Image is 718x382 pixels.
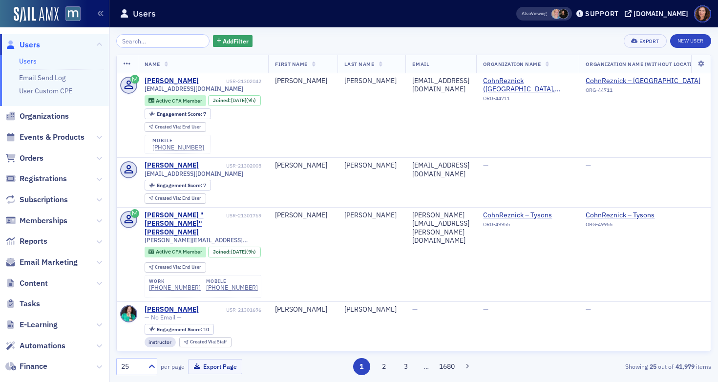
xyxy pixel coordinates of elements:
button: 1680 [439,358,456,375]
div: End User [155,125,201,130]
span: [EMAIL_ADDRESS][DOMAIN_NAME] [145,85,243,92]
span: … [420,362,433,371]
span: Subscriptions [20,194,68,205]
a: Finance [5,361,47,372]
a: CohnReznick – Tysons [586,211,675,220]
div: Also [522,10,531,17]
span: Profile [694,5,711,22]
span: E-Learning [20,319,58,330]
button: 1 [353,358,370,375]
span: — [483,161,488,170]
span: Joined : [213,97,232,104]
div: 7 [157,183,206,188]
a: New User [670,34,711,48]
span: Lauren McDonough [558,9,569,19]
a: Subscriptions [5,194,68,205]
span: CohnReznick – Tysons [483,211,572,220]
a: Users [5,40,40,50]
span: — [412,305,418,314]
div: Support [585,9,619,18]
div: Created Via: End User [145,122,206,132]
span: [EMAIL_ADDRESS][DOMAIN_NAME] [145,170,243,177]
div: Engagement Score: 7 [145,108,211,119]
a: Active CPA Member [148,97,202,104]
a: [PERSON_NAME] [145,161,199,170]
span: [PERSON_NAME][EMAIL_ADDRESS][PERSON_NAME][DOMAIN_NAME] [145,236,262,244]
div: [EMAIL_ADDRESS][DOMAIN_NAME] [412,161,469,178]
a: SailAMX [14,7,59,22]
span: CohnReznick (Bethesda, MD) [483,77,572,94]
div: ORG-49955 [483,221,572,231]
span: First Name [275,61,307,67]
div: [PERSON_NAME] [275,211,331,220]
span: — No Email — [145,314,182,321]
span: Finance [20,361,47,372]
div: [PERSON_NAME] "[PERSON_NAME]" [PERSON_NAME] [145,211,225,237]
a: User Custom CPE [19,86,72,95]
div: [PERSON_NAME] [344,211,399,220]
button: 3 [398,358,415,375]
a: Tasks [5,298,40,309]
a: Content [5,278,48,289]
div: USR-21302005 [200,163,261,169]
div: (9h) [231,249,256,255]
div: [PHONE_NUMBER] [152,144,204,151]
a: [PHONE_NUMBER] [206,284,258,291]
div: [PERSON_NAME] [275,161,331,170]
div: Created Via: End User [145,193,206,204]
div: [PERSON_NAME] [275,305,331,314]
div: 10 [157,327,209,332]
span: Active [156,97,172,104]
div: [PERSON_NAME] [344,305,399,314]
div: USR-21302042 [200,78,261,85]
a: CohnReznick – [GEOGRAPHIC_DATA] [586,77,700,85]
span: [DATE] [231,248,246,255]
a: Organizations [5,111,69,122]
div: [PERSON_NAME][EMAIL_ADDRESS][PERSON_NAME][DOMAIN_NAME] [412,211,469,245]
a: [PERSON_NAME] [145,77,199,85]
span: Created Via : [155,264,182,270]
strong: 41,979 [674,362,696,371]
span: Engagement Score : [157,110,203,117]
span: Organization Name [483,61,541,67]
img: SailAMX [65,6,81,21]
a: [PHONE_NUMBER] [149,284,201,291]
input: Search… [116,34,210,48]
a: [PERSON_NAME] [145,305,199,314]
div: Export [639,39,659,44]
label: per page [161,362,185,371]
span: Name [145,61,160,67]
span: Events & Products [20,132,84,143]
span: Automations [20,340,65,351]
button: 2 [375,358,392,375]
div: [DOMAIN_NAME] [634,9,688,18]
span: Tasks [20,298,40,309]
div: Active: Active: CPA Member [145,95,207,106]
strong: 25 [648,362,658,371]
div: Staff [190,340,227,345]
div: USR-21301769 [226,212,261,219]
div: instructor [145,337,176,347]
div: Active: Active: CPA Member [145,247,207,257]
div: (9h) [231,97,256,104]
button: Export Page [188,359,242,374]
div: [PERSON_NAME] [344,77,399,85]
div: [PERSON_NAME] [275,77,331,85]
span: — [586,161,591,170]
a: Email Marketing [5,257,78,268]
a: E-Learning [5,319,58,330]
div: 25 [121,361,143,372]
span: Engagement Score : [157,326,203,333]
span: Created Via : [155,124,182,130]
span: Add Filter [223,37,249,45]
span: Active [156,248,172,255]
span: — [586,305,591,314]
a: Active CPA Member [148,249,202,255]
span: Organization Name (Without Location) [586,61,702,67]
span: Created Via : [155,195,182,201]
div: Created Via: Staff [179,337,232,347]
